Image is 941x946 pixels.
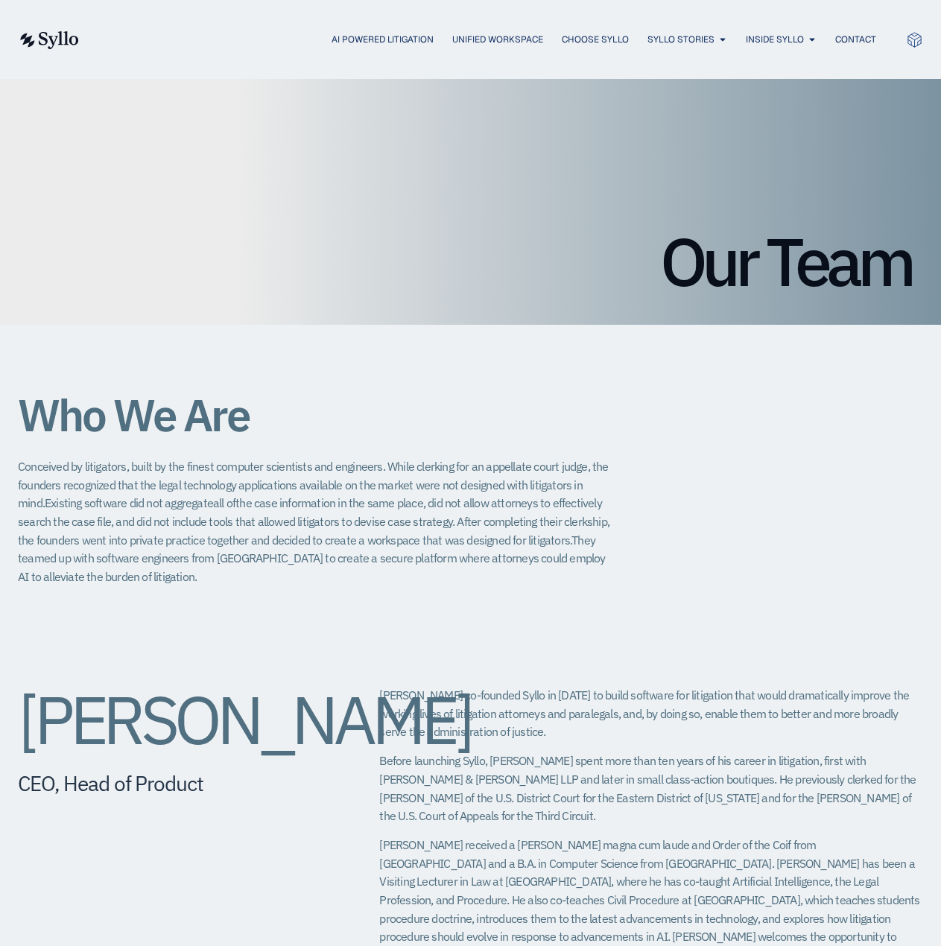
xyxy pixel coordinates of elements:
span: all of [213,495,235,510]
img: syllo [18,31,79,49]
h1: Our Team [30,228,911,295]
h2: [PERSON_NAME] [18,686,320,753]
span: the case information in the same place, did not allow attorneys to effectively search the case fi... [18,495,602,529]
a: Syllo Stories [647,33,715,46]
span: Existing software did not aggregate [45,495,213,510]
span: Conceived by litigators, built by the finest computer scientists and engineers. While clerking fo... [18,459,609,510]
span: After completing their clerkship, the founders went into private practice together and decided to... [18,514,609,547]
nav: Menu [109,33,876,47]
a: Choose Syllo [562,33,629,46]
a: Contact [835,33,876,46]
h5: CEO, Head of Product [18,771,320,796]
span: They teamed up with software engineers from [GEOGRAPHIC_DATA] to create a secure platform where a... [18,533,606,584]
a: Inside Syllo [746,33,804,46]
h1: Who We Are [18,390,614,439]
a: Unified Workspace [452,33,543,46]
div: Menu Toggle [109,33,876,47]
p: Before launching Syllo, [PERSON_NAME] spent more than ten years of his career in litigation, firs... [379,752,923,825]
p: [PERSON_NAME] co-founded Syllo in [DATE] to build software for litigation that would dramatically... [379,686,923,741]
a: AI Powered Litigation [332,33,434,46]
